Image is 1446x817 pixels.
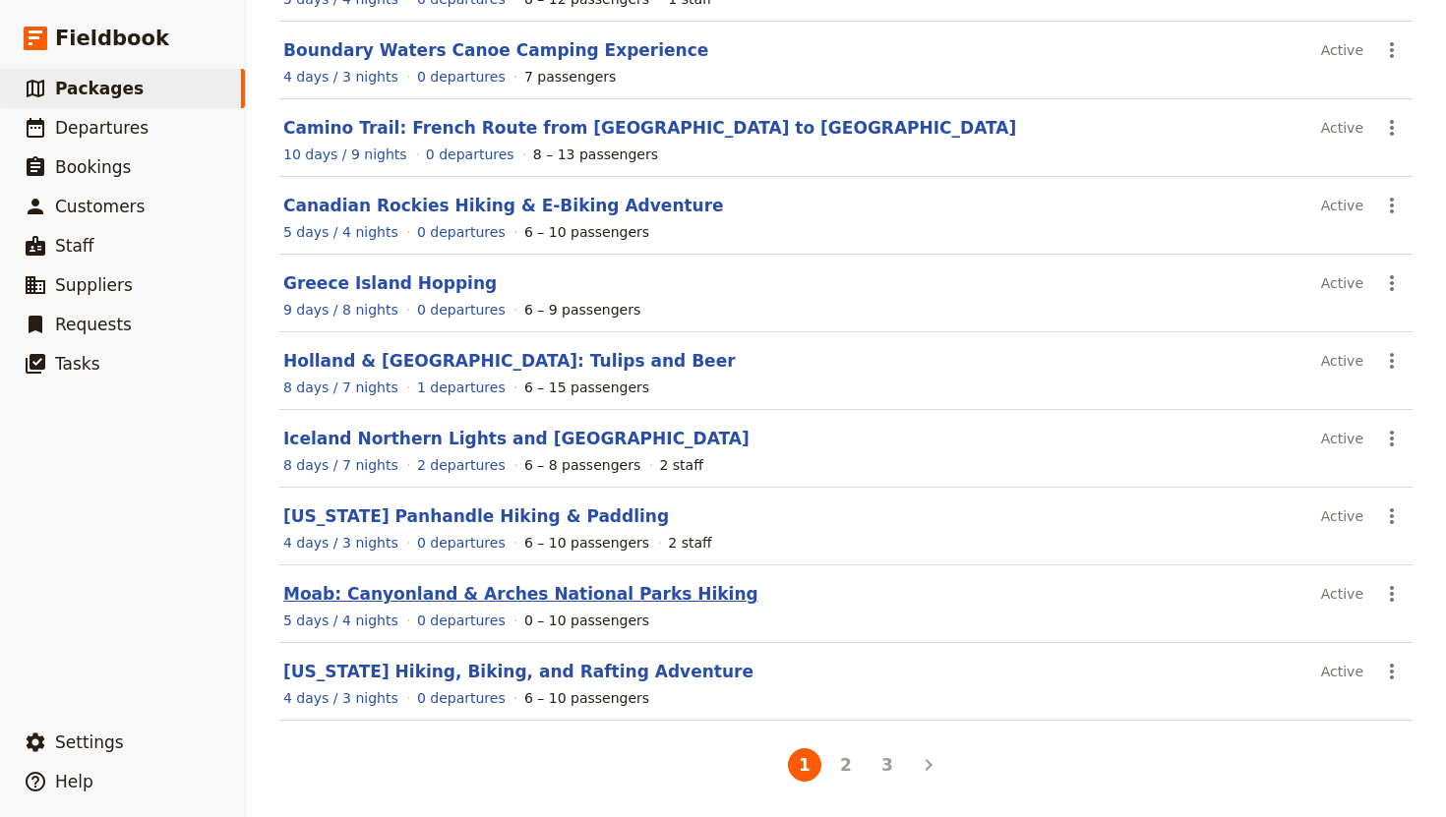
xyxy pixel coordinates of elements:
a: View the departures for this package [417,222,506,242]
span: 9 days / 8 nights [283,302,398,318]
a: View the departures for this package [417,611,506,630]
a: Moab: Canyonland & Arches National Parks Hiking [283,584,758,604]
span: Bookings [55,157,131,177]
div: Active [1321,655,1363,688]
span: 10 days / 9 nights [283,146,407,162]
button: Actions [1375,33,1409,67]
button: Actions [1375,577,1409,611]
span: 8 days / 7 nights [283,379,398,395]
a: View the departures for this package [426,145,514,164]
div: Active [1321,422,1363,455]
span: Help [55,772,93,791]
span: Departures [55,118,149,138]
a: View the departures for this package [417,67,506,87]
a: Greece Island Hopping [283,273,497,293]
a: View the itinerary for this package [283,222,398,242]
span: Tasks [55,354,100,374]
div: 6 – 15 passengers [524,378,649,397]
span: Staff [55,236,94,256]
ul: Pagination [743,744,949,786]
span: 5 days / 4 nights [283,613,398,628]
button: Actions [1375,344,1409,378]
button: Actions [1375,189,1409,222]
div: 6 – 10 passengers [524,222,649,242]
span: 4 days / 3 nights [283,69,398,85]
a: [US_STATE] Panhandle Hiking & Paddling [283,506,669,526]
button: 1 [788,748,821,782]
span: 4 days / 3 nights [283,690,398,706]
a: View the itinerary for this package [283,378,398,397]
span: Settings [55,732,124,752]
div: 6 – 8 passengers [524,455,640,475]
div: Active [1321,111,1363,145]
button: Actions [1375,422,1409,455]
button: 2 [829,748,863,782]
span: Packages [55,79,144,98]
a: View the itinerary for this package [283,455,398,475]
div: Active [1321,189,1363,222]
div: Active [1321,577,1363,611]
div: 6 – 10 passengers [524,688,649,708]
span: Suppliers [55,275,133,295]
a: [US_STATE] Hiking, Biking, and Rafting Adventure [283,662,753,681]
div: Active [1321,499,1363,533]
a: View the itinerary for this package [283,145,407,164]
a: View the departures for this package [417,378,506,397]
a: View the itinerary for this package [283,533,398,553]
span: 4 days / 3 nights [283,535,398,551]
a: View the departures for this package [417,533,506,553]
span: 8 days / 7 nights [283,457,398,473]
a: View the departures for this package [417,300,506,320]
a: View the itinerary for this package [283,300,398,320]
div: Active [1321,33,1363,67]
a: Boundary Waters Canoe Camping Experience [283,40,708,60]
a: Canadian Rockies Hiking & E-Biking Adventure [283,196,724,215]
div: Active [1321,266,1363,300]
a: View the itinerary for this package [283,688,398,708]
a: Iceland Northern Lights and [GEOGRAPHIC_DATA] [283,429,750,448]
a: View the departures for this package [417,455,506,475]
button: Next [912,748,945,782]
button: Actions [1375,111,1409,145]
div: Active [1321,344,1363,378]
div: 6 – 10 passengers [524,533,649,553]
button: Actions [1375,499,1409,533]
a: Camino Trail: French Route from [GEOGRAPHIC_DATA] to [GEOGRAPHIC_DATA] [283,118,1016,138]
div: 0 – 10 passengers [524,611,649,630]
button: Actions [1375,266,1409,300]
div: 2 staff [668,533,711,553]
a: Holland & [GEOGRAPHIC_DATA]: Tulips and Beer [283,351,736,371]
span: Requests [55,315,132,334]
button: 3 [871,748,904,782]
a: View the itinerary for this package [283,611,398,630]
button: Actions [1375,655,1409,688]
a: View the itinerary for this package [283,67,398,87]
div: 6 – 9 passengers [524,300,640,320]
span: 5 days / 4 nights [283,224,398,240]
div: 7 passengers [524,67,616,87]
span: Customers [55,197,145,216]
span: Fieldbook [55,24,169,53]
a: View the departures for this package [417,688,506,708]
div: 8 – 13 passengers [533,145,658,164]
div: 2 staff [659,455,702,475]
